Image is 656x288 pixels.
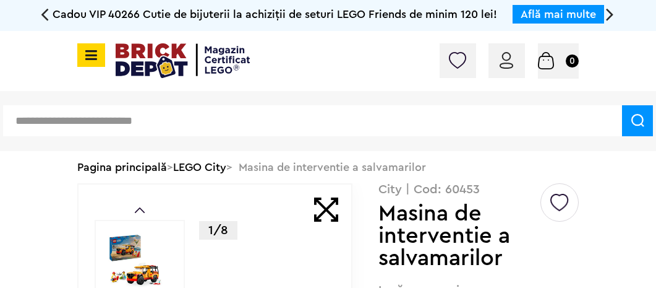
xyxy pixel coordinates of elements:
div: > > Masina de interventie a salvamarilor [77,151,579,183]
a: Pagina principală [77,162,167,173]
a: Află mai multe [521,9,596,20]
a: LEGO City [173,162,226,173]
p: City | Cod: 60453 [378,183,579,196]
p: 1/8 [199,221,237,240]
a: Prev [135,207,145,213]
span: Cadou VIP 40266 Cutie de bijuterii la achiziții de seturi LEGO Friends de minim 120 lei! [53,9,497,20]
h1: Masina de interventie a salvamarilor [378,203,539,269]
small: 0 [566,55,579,68]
